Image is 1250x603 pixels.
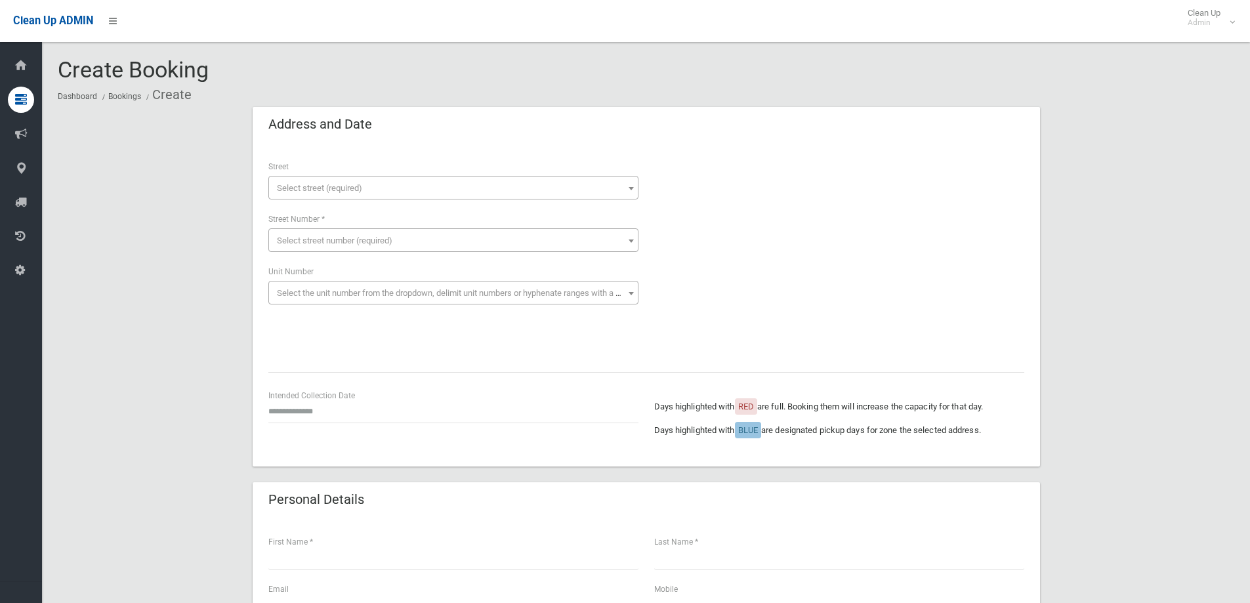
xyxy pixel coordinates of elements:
li: Create [143,83,192,107]
span: Select street number (required) [277,236,392,245]
span: Create Booking [58,56,209,83]
span: Select the unit number from the dropdown, delimit unit numbers or hyphenate ranges with a comma [277,288,644,298]
a: Bookings [108,92,141,101]
span: Select street (required) [277,183,362,193]
a: Dashboard [58,92,97,101]
span: Clean Up [1181,8,1234,28]
span: Clean Up ADMIN [13,14,93,27]
small: Admin [1188,18,1220,28]
p: Days highlighted with are full. Booking them will increase the capacity for that day. [654,399,1024,415]
header: Personal Details [253,487,380,512]
header: Address and Date [253,112,388,137]
p: Days highlighted with are designated pickup days for zone the selected address. [654,423,1024,438]
span: BLUE [738,425,758,435]
span: RED [738,402,754,411]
